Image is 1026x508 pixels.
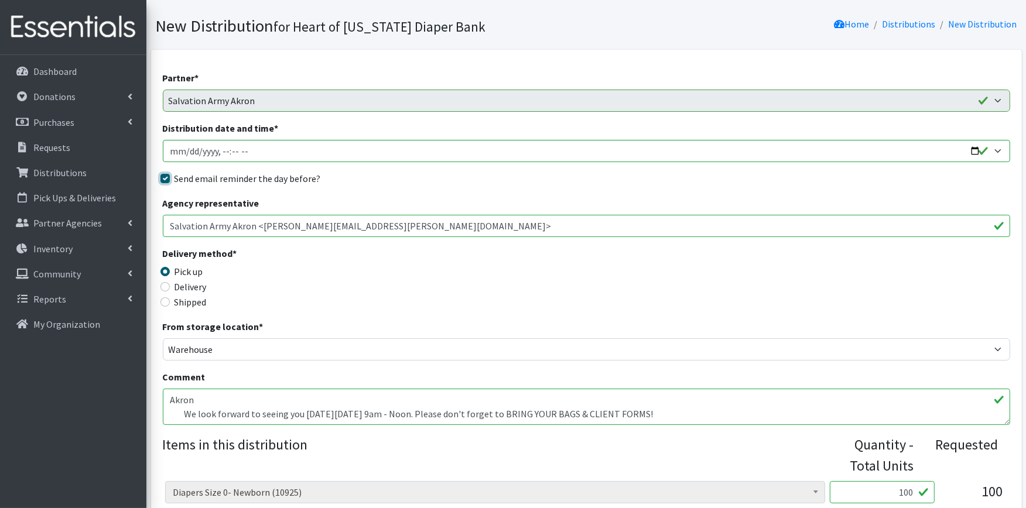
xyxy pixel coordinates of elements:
[830,481,935,503] input: Quantity
[835,18,870,30] a: Home
[175,171,321,186] label: Send email reminder the day before?
[195,72,199,84] abbr: required
[33,293,66,305] p: Reports
[163,121,279,135] label: Distribution date and time
[163,196,259,210] label: Agency representative
[33,116,74,128] p: Purchases
[163,370,206,384] label: Comment
[275,122,279,134] abbr: required
[163,71,199,85] label: Partner
[163,320,264,334] label: From storage location
[33,91,76,102] p: Donations
[163,389,1010,425] textarea: Akron
[5,161,142,184] a: Distributions
[33,167,87,179] p: Distributions
[5,186,142,210] a: Pick Ups & Deliveries
[5,211,142,235] a: Partner Agencies
[883,18,936,30] a: Distributions
[5,237,142,260] a: Inventory
[175,295,207,309] label: Shipped
[5,60,142,83] a: Dashboard
[163,246,375,265] legend: Delivery method
[33,268,81,280] p: Community
[33,192,116,204] p: Pick Ups & Deliveries
[175,265,203,279] label: Pick up
[274,18,486,35] small: for Heart of [US_STATE] Diaper Bank
[165,481,825,503] span: Diapers Size 0- Newborn (10925)
[33,142,70,153] p: Requests
[33,66,77,77] p: Dashboard
[33,318,100,330] p: My Organization
[5,8,142,47] img: HumanEssentials
[840,434,914,476] div: Quantity - Total Units
[925,434,998,476] div: Requested
[5,287,142,311] a: Reports
[5,262,142,286] a: Community
[5,313,142,336] a: My Organization
[175,280,207,294] label: Delivery
[163,434,841,472] legend: Items in this distribution
[233,248,237,259] abbr: required
[5,136,142,159] a: Requests
[156,16,582,36] h1: New Distribution
[33,243,73,255] p: Inventory
[949,18,1017,30] a: New Distribution
[173,484,818,500] span: Diapers Size 0- Newborn (10925)
[5,111,142,134] a: Purchases
[33,217,102,229] p: Partner Agencies
[5,85,142,108] a: Donations
[259,321,264,332] abbr: required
